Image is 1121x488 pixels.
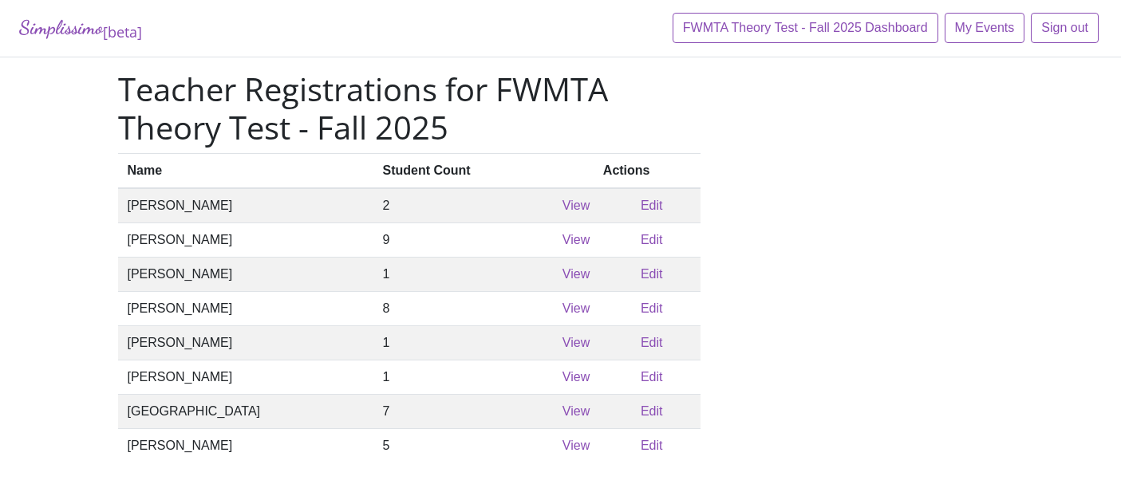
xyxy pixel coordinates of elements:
[373,394,552,428] td: 7
[641,199,663,212] a: Edit
[553,153,701,188] th: Actions
[373,188,552,223] td: 2
[118,257,373,291] td: [PERSON_NAME]
[373,360,552,394] td: 1
[118,360,373,394] td: [PERSON_NAME]
[19,13,142,44] a: Simplissimo[beta]
[641,370,663,384] a: Edit
[562,233,590,246] a: View
[562,267,590,281] a: View
[373,222,552,257] td: 9
[562,439,590,452] a: View
[118,394,373,428] td: [GEOGRAPHIC_DATA]
[945,13,1025,43] a: My Events
[562,301,590,315] a: View
[103,22,142,41] sub: [beta]
[641,336,663,349] a: Edit
[118,325,373,360] td: [PERSON_NAME]
[373,153,552,188] th: Student Count
[641,267,663,281] a: Edit
[373,428,552,462] td: 5
[562,336,590,349] a: View
[562,370,590,384] a: View
[562,404,590,418] a: View
[373,325,552,360] td: 1
[373,257,552,291] td: 1
[562,199,590,212] a: View
[118,291,373,325] td: [PERSON_NAME]
[641,404,663,418] a: Edit
[373,291,552,325] td: 8
[1031,13,1099,43] a: Sign out
[641,233,663,246] a: Edit
[118,428,373,462] td: [PERSON_NAME]
[118,188,373,223] td: [PERSON_NAME]
[673,13,938,43] a: FWMTA Theory Test - Fall 2025 Dashboard
[118,222,373,257] td: [PERSON_NAME]
[118,153,373,188] th: Name
[118,70,701,147] h1: Teacher Registrations for FWMTA Theory Test - Fall 2025
[641,439,663,452] a: Edit
[641,301,663,315] a: Edit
